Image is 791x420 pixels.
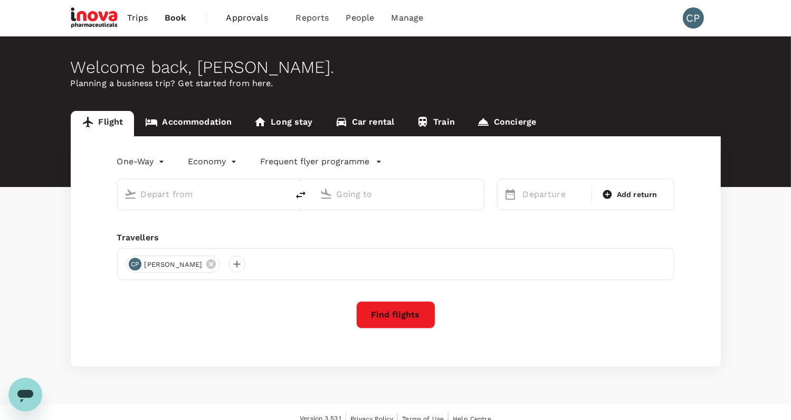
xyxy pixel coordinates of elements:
p: Planning a business trip? Get started from here. [71,77,721,90]
a: Train [405,111,466,136]
button: Open [281,193,283,195]
div: Economy [188,153,239,170]
input: Depart from [141,186,266,202]
span: People [346,12,375,24]
button: Open [476,193,479,195]
button: Frequent flyer programme [260,155,382,168]
div: CP[PERSON_NAME] [126,256,221,273]
span: Manage [391,12,423,24]
a: Car rental [324,111,406,136]
span: Approvals [226,12,279,24]
div: Travellers [117,231,674,244]
button: delete [288,182,313,208]
span: Trips [127,12,148,24]
p: Frequent flyer programme [260,155,369,168]
p: Departure [523,188,586,201]
span: [PERSON_NAME] [138,259,209,270]
span: Reports [296,12,329,24]
iframe: Button to launch messaging window [8,378,42,412]
span: Book [165,12,187,24]
img: iNova Pharmaceuticals [71,6,119,30]
div: CP [683,7,704,29]
a: Accommodation [134,111,243,136]
a: Flight [71,111,135,136]
input: Going to [337,186,462,202]
button: Find flights [356,301,435,329]
div: One-Way [117,153,167,170]
a: Concierge [466,111,547,136]
div: CP [129,258,141,270]
div: Welcome back , [PERSON_NAME] . [71,58,721,77]
a: Long stay [243,111,323,136]
span: Add return [617,189,657,200]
